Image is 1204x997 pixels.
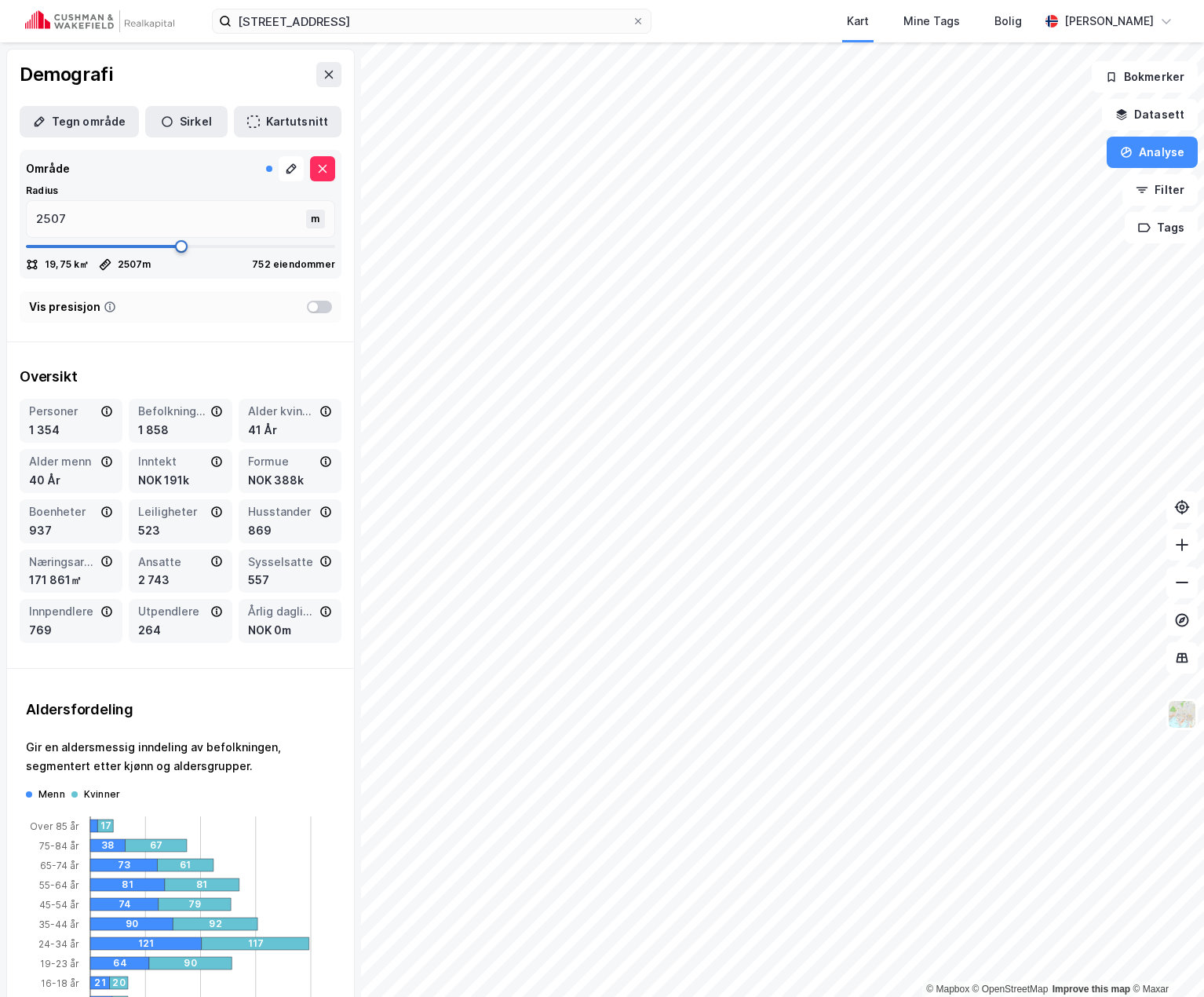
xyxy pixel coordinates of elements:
[138,471,222,490] div: NOK 191k
[138,521,222,540] div: 523
[38,938,79,950] tspan: 24-34 år
[84,788,120,801] div: Kvinner
[126,918,208,930] div: 90
[40,958,79,970] tspan: 19-23 år
[903,12,960,31] div: Mine Tags
[138,937,250,950] div: 121
[145,106,228,137] button: Sirkel
[180,859,235,871] div: 61
[188,898,261,911] div: 79
[113,957,172,970] div: 64
[39,879,79,891] tspan: 55-64 år
[41,977,79,989] tspan: 16-18 år
[20,62,112,87] div: Demografi
[29,298,100,316] div: Vis presisjon
[306,210,325,228] div: m
[29,471,113,490] div: 40 År
[27,201,309,237] input: m
[20,367,341,386] div: Oversikt
[29,452,97,471] div: Alder menn
[248,502,316,521] div: Husstander
[29,421,113,440] div: 1 354
[232,9,632,33] input: Søk på adresse, matrikkel, gårdeiere, leietakere eller personer
[138,602,206,621] div: Utpendlere
[101,839,136,852] div: 38
[29,402,97,421] div: Personer
[112,977,130,989] div: 20
[100,820,116,832] div: 17
[94,977,114,989] div: 21
[248,553,316,572] div: Sysselsatte
[118,258,151,271] div: 2507 m
[248,421,332,440] div: 41 År
[1167,699,1197,729] img: Z
[248,571,332,590] div: 557
[138,452,206,471] div: Inntekt
[119,898,187,911] div: 74
[184,957,266,970] div: 90
[30,820,79,832] tspan: Over 85 år
[26,700,335,719] div: Aldersfordeling
[1125,212,1198,243] button: Tags
[1122,174,1198,206] button: Filter
[38,918,79,930] tspan: 35-44 år
[1053,984,1130,995] a: Improve this map
[196,878,271,891] div: 81
[40,860,79,871] tspan: 65-74 år
[29,553,97,572] div: Næringsareal
[39,840,79,852] tspan: 75-84 år
[209,918,294,930] div: 92
[248,521,332,540] div: 869
[1126,922,1204,997] iframe: Chat Widget
[138,553,206,572] div: Ansatte
[234,106,341,137] button: Kartutsnitt
[252,258,335,271] div: 752 eiendommer
[248,602,316,621] div: Årlig dagligvareforbruk
[138,502,206,521] div: Leiligheter
[1107,137,1198,168] button: Analyse
[138,621,222,640] div: 264
[26,184,335,197] div: Radius
[248,452,316,471] div: Formue
[29,521,113,540] div: 937
[29,602,97,621] div: Innpendlere
[138,421,222,440] div: 1 858
[29,621,113,640] div: 769
[29,502,97,521] div: Boenheter
[150,839,211,852] div: 67
[118,859,184,871] div: 73
[248,621,332,640] div: NOK 0m
[926,984,969,995] a: Mapbox
[1064,12,1154,31] div: [PERSON_NAME]
[847,12,869,31] div: Kart
[26,738,335,776] div: Gir en aldersmessig inndeling av befolkningen, segmentert etter kjønn og aldersgrupper.
[26,159,70,178] div: Område
[122,878,196,891] div: 81
[1126,922,1204,997] div: Kontrollprogram for chat
[138,571,222,590] div: 2 743
[1102,99,1198,130] button: Datasett
[138,402,206,421] div: Befolkning dagtid
[45,258,89,271] div: 19,75 k㎡
[972,984,1049,995] a: OpenStreetMap
[1092,61,1198,93] button: Bokmerker
[39,899,79,911] tspan: 45-54 år
[38,788,65,801] div: Menn
[20,106,139,137] button: Tegn område
[29,571,113,590] div: 171 861㎡
[994,12,1022,31] div: Bolig
[248,471,332,490] div: NOK 388k
[248,402,316,421] div: Alder kvinner
[248,937,356,950] div: 117
[25,10,174,32] img: cushman-wakefield-realkapital-logo.202ea83816669bd177139c58696a8fa1.svg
